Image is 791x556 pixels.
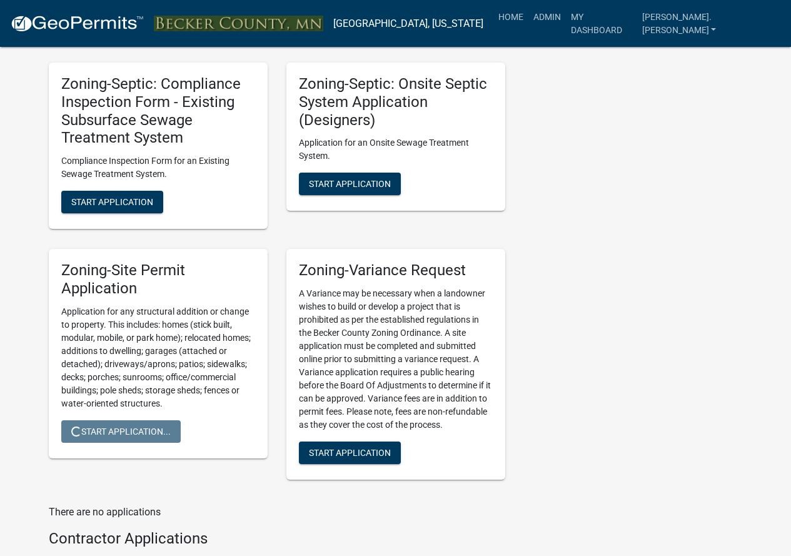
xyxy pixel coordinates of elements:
button: Start Application [61,191,163,213]
span: Start Application [309,179,391,189]
h5: Zoning-Septic: Onsite Septic System Application (Designers) [299,75,493,129]
a: [GEOGRAPHIC_DATA], [US_STATE] [333,13,483,34]
p: Application for any structural addition or change to property. This includes: homes (stick built,... [61,305,255,410]
button: Start Application [299,442,401,464]
h4: Contractor Applications [49,530,505,548]
h5: Zoning-Site Permit Application [61,261,255,298]
p: Compliance Inspection Form for an Existing Sewage Treatment System. [61,154,255,181]
button: Start Application... [61,420,181,443]
a: My Dashboard [566,5,637,42]
p: There are no applications [49,505,505,520]
wm-workflow-list-section: Contractor Applications [49,530,505,553]
h5: Zoning-Septic: Compliance Inspection Form - Existing Subsurface Sewage Treatment System [61,75,255,147]
img: Becker County, Minnesota [154,16,323,32]
h5: Zoning-Variance Request [299,261,493,280]
a: Admin [528,5,566,29]
span: Start Application [309,448,391,458]
span: Start Application... [71,426,171,436]
p: Application for an Onsite Sewage Treatment System. [299,136,493,163]
p: A Variance may be necessary when a landowner wishes to build or develop a project that is prohibi... [299,287,493,432]
a: [PERSON_NAME].[PERSON_NAME] [637,5,781,42]
span: Start Application [71,197,153,207]
button: Start Application [299,173,401,195]
a: Home [493,5,528,29]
